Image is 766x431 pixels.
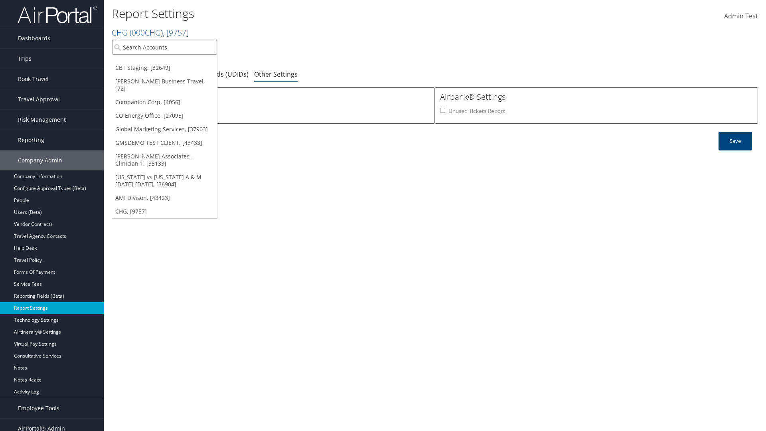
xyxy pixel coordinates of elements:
a: AMI Divison, [43423] [112,191,217,205]
a: CHG [112,27,189,38]
span: Dashboards [18,28,50,48]
a: [PERSON_NAME] Business Travel, [72] [112,75,217,95]
a: [US_STATE] vs [US_STATE] A & M [DATE]-[DATE], [36904] [112,170,217,191]
h3: Savings Tracker Settings [117,91,430,103]
a: Other Settings [254,70,298,79]
a: Companion Corp, [4056] [112,95,217,109]
span: Travel Approval [18,89,60,109]
span: , [ 9757 ] [163,27,189,38]
label: Unused Tickets Report [448,107,505,115]
a: CBT Staging, [32649] [112,61,217,75]
img: airportal-logo.png [18,5,97,24]
h3: Airbank® Settings [440,91,753,103]
a: [PERSON_NAME] Associates - Clinician 1, [35133] [112,150,217,170]
button: Save [719,132,752,150]
a: Admin Test [724,4,758,29]
span: Risk Management [18,110,66,130]
span: Admin Test [724,12,758,20]
h1: Report Settings [112,5,543,22]
span: Trips [18,49,32,69]
input: Search Accounts [112,40,217,55]
a: CO Energy Office, [27095] [112,109,217,123]
a: Global Marketing Services, [37903] [112,123,217,136]
a: CHG, [9757] [112,205,217,218]
span: Book Travel [18,69,49,89]
span: Company Admin [18,150,62,170]
span: ( 000CHG ) [130,27,163,38]
a: GMSDEMO TEST CLIENT, [43433] [112,136,217,150]
span: Reporting [18,130,44,150]
span: Employee Tools [18,398,59,418]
